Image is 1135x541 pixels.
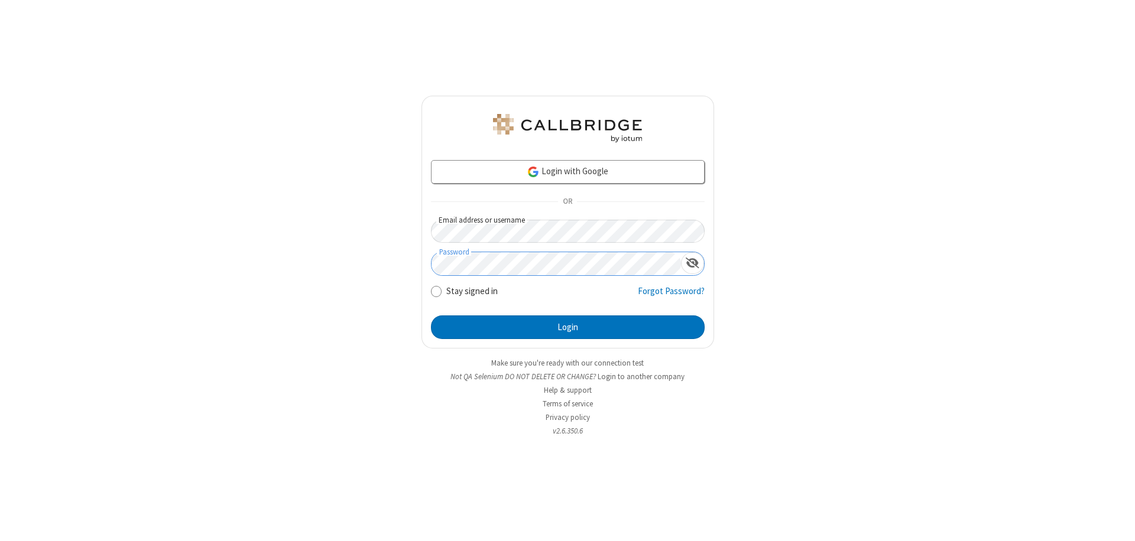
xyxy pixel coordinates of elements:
img: google-icon.png [527,165,540,178]
li: Not QA Selenium DO NOT DELETE OR CHANGE? [421,371,714,382]
a: Login with Google [431,160,705,184]
span: OR [558,194,577,210]
img: QA Selenium DO NOT DELETE OR CHANGE [491,114,644,142]
label: Stay signed in [446,285,498,298]
a: Forgot Password? [638,285,705,307]
div: Show password [681,252,704,274]
button: Login to another company [598,371,685,382]
li: v2.6.350.6 [421,425,714,436]
input: Email address or username [431,220,705,243]
button: Login [431,315,705,339]
input: Password [432,252,681,275]
a: Terms of service [543,399,593,409]
a: Make sure you're ready with our connection test [491,358,644,368]
a: Help & support [544,385,592,395]
a: Privacy policy [546,412,590,422]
